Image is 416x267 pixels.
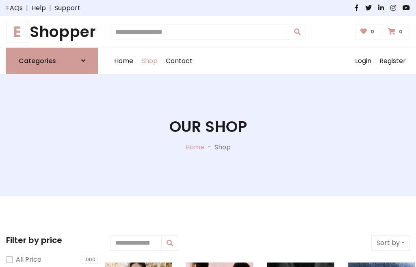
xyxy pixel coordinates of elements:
[204,142,214,152] p: -
[185,142,204,152] a: Home
[82,256,98,264] span: 1000
[6,48,98,74] a: Categories
[6,23,98,41] a: EShopper
[6,23,98,41] h1: Shopper
[19,57,56,65] h6: Categories
[6,21,28,43] span: E
[375,48,410,74] a: Register
[23,3,31,13] span: |
[46,3,54,13] span: |
[54,3,80,13] a: Support
[351,48,375,74] a: Login
[397,28,405,35] span: 0
[110,48,137,74] a: Home
[6,3,23,13] a: FAQs
[383,24,410,39] a: 0
[355,24,381,39] a: 0
[16,255,41,265] label: All Price
[214,142,231,152] p: Shop
[6,235,98,245] h5: Filter by price
[31,3,46,13] a: Help
[371,235,410,251] button: Sort by
[169,118,247,136] h1: Our Shop
[162,48,197,74] a: Contact
[368,28,376,35] span: 0
[137,48,162,74] a: Shop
